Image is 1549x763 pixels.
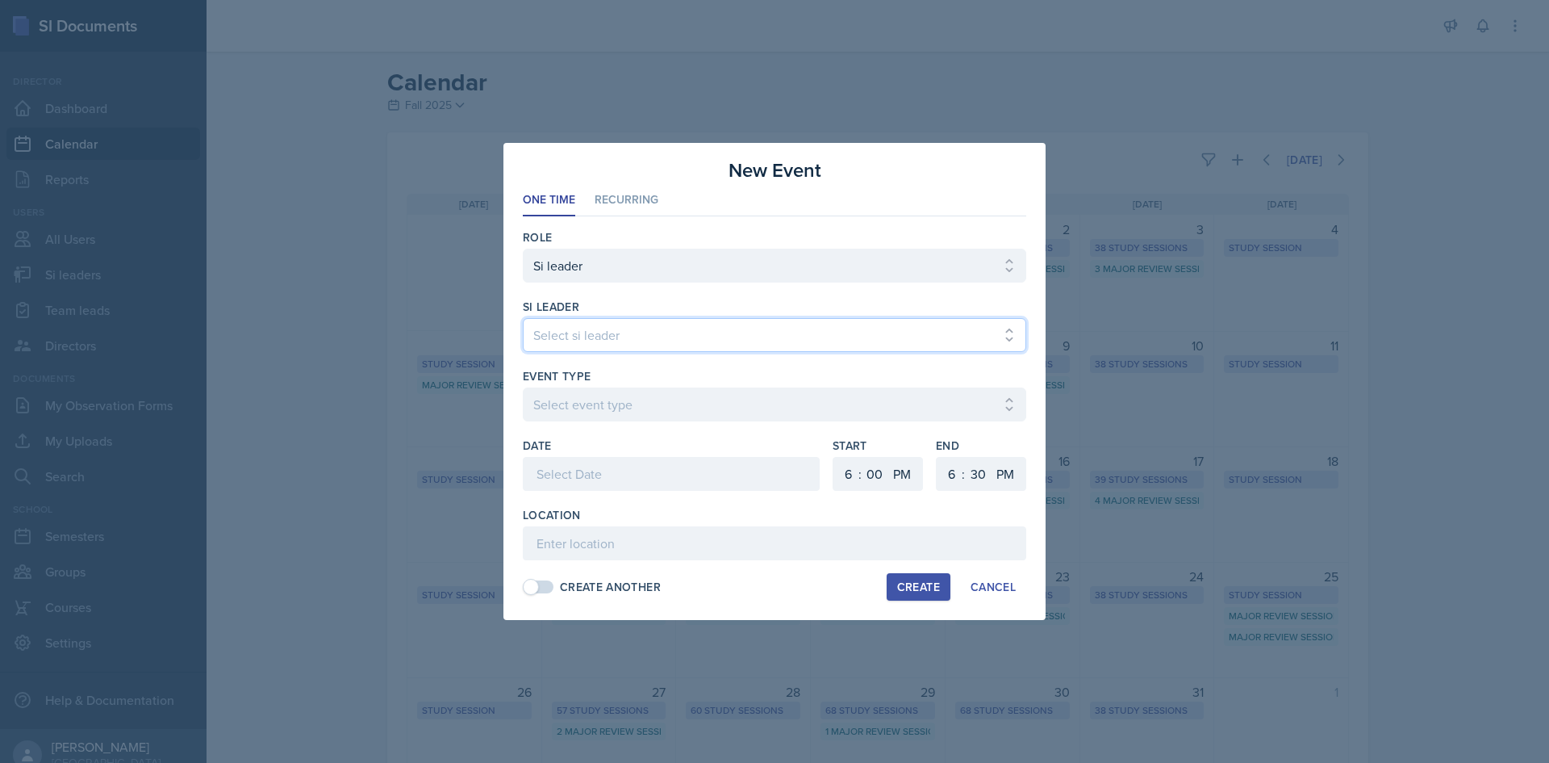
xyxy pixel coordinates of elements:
[962,464,965,484] div: :
[523,229,552,245] label: Role
[523,438,551,454] label: Date
[523,507,581,523] label: Location
[523,185,575,216] li: One Time
[936,438,1026,454] label: End
[523,526,1026,560] input: Enter location
[897,581,940,593] div: Create
[523,299,579,315] label: si leader
[971,581,1016,593] div: Cancel
[560,579,661,596] div: Create Another
[595,185,658,216] li: Recurring
[833,438,923,454] label: Start
[960,573,1026,601] button: Cancel
[858,464,862,484] div: :
[523,368,591,384] label: Event Type
[887,573,950,601] button: Create
[729,156,821,185] h3: New Event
